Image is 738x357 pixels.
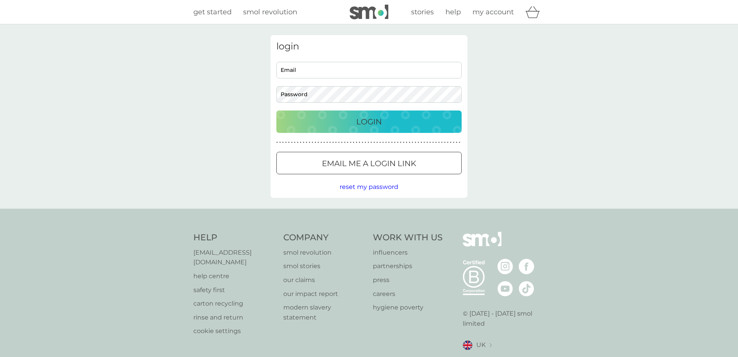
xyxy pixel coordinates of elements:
[525,4,545,20] div: basket
[193,313,276,323] a: rinse and return
[282,141,284,144] p: ●
[373,248,443,258] a: influencers
[327,141,328,144] p: ●
[306,141,307,144] p: ●
[397,141,399,144] p: ●
[283,289,366,299] p: our impact report
[376,141,378,144] p: ●
[347,141,349,144] p: ●
[193,299,276,309] a: carton recycling
[463,232,501,258] img: smol
[303,141,305,144] p: ●
[350,141,352,144] p: ●
[373,232,443,244] h4: Work With Us
[329,141,331,144] p: ●
[441,141,443,144] p: ●
[445,8,461,16] span: help
[373,275,443,285] a: press
[193,271,276,281] a: help centre
[193,285,276,295] a: safety first
[445,7,461,18] a: help
[374,141,375,144] p: ●
[463,340,472,350] img: UK flag
[421,141,422,144] p: ●
[322,157,416,170] p: Email me a login link
[315,141,316,144] p: ●
[400,141,401,144] p: ●
[193,326,276,336] a: cookie settings
[476,340,486,350] span: UK
[283,248,366,258] a: smol revolution
[320,141,322,144] p: ●
[297,141,298,144] p: ●
[388,141,390,144] p: ●
[373,261,443,271] a: partnerships
[279,141,281,144] p: ●
[243,8,297,16] span: smol revolution
[412,141,413,144] p: ●
[383,141,384,144] p: ●
[276,110,462,133] button: Login
[379,141,381,144] p: ●
[335,141,337,144] p: ●
[193,8,232,16] span: get started
[373,289,443,299] a: careers
[450,141,452,144] p: ●
[409,141,410,144] p: ●
[193,248,276,267] a: [EMAIL_ADDRESS][DOMAIN_NAME]
[356,116,382,128] p: Login
[373,303,443,313] a: hygiene poverty
[432,141,434,144] p: ●
[341,141,343,144] p: ●
[283,303,366,322] p: modern slavery statement
[285,141,287,144] p: ●
[444,141,446,144] p: ●
[362,141,363,144] p: ●
[340,182,398,192] button: reset my password
[312,141,313,144] p: ●
[411,8,434,16] span: stories
[294,141,296,144] p: ●
[519,281,534,296] img: visit the smol Tiktok page
[418,141,419,144] p: ●
[406,141,408,144] p: ●
[498,259,513,274] img: visit the smol Instagram page
[430,141,431,144] p: ●
[353,141,354,144] p: ●
[344,141,345,144] p: ●
[283,261,366,271] a: smol stories
[338,141,340,144] p: ●
[371,141,372,144] p: ●
[300,141,301,144] p: ●
[309,141,310,144] p: ●
[427,141,428,144] p: ●
[498,281,513,296] img: visit the smol Youtube page
[283,275,366,285] a: our claims
[519,259,534,274] img: visit the smol Facebook page
[472,7,514,18] a: my account
[243,7,297,18] a: smol revolution
[472,8,514,16] span: my account
[394,141,396,144] p: ●
[463,309,545,328] p: © [DATE] - [DATE] smol limited
[193,7,232,18] a: get started
[365,141,366,144] p: ●
[456,141,457,144] p: ●
[283,232,366,244] h4: Company
[447,141,449,144] p: ●
[489,343,492,347] img: select a new location
[415,141,416,144] p: ●
[359,141,361,144] p: ●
